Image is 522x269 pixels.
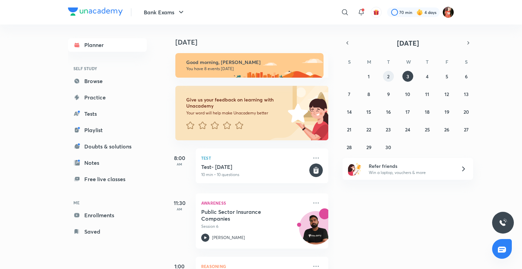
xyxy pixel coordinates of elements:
img: Avatar [299,215,332,248]
h5: 11:30 [166,199,193,207]
abbr: September 7, 2025 [348,91,350,97]
abbr: September 30, 2025 [385,144,391,151]
button: September 29, 2025 [363,142,374,153]
p: [PERSON_NAME] [212,235,245,241]
h5: 8:00 [166,154,193,162]
abbr: September 28, 2025 [347,144,352,151]
a: Company Logo [68,7,123,17]
button: September 11, 2025 [422,89,433,99]
button: September 9, 2025 [383,89,394,99]
abbr: Monday [367,59,371,65]
abbr: Saturday [465,59,468,65]
abbr: September 17, 2025 [405,109,410,115]
abbr: September 4, 2025 [426,73,429,80]
p: Your word will help make Unacademy better [186,110,285,116]
abbr: September 20, 2025 [464,109,469,115]
a: Notes [68,156,147,170]
img: morning [175,53,324,78]
a: Browse [68,74,147,88]
abbr: Friday [446,59,448,65]
p: 10 min • 10 questions [201,172,308,178]
button: September 23, 2025 [383,124,394,135]
button: September 15, 2025 [363,106,374,117]
a: Planner [68,38,147,52]
p: Test [201,154,308,162]
button: September 16, 2025 [383,106,394,117]
abbr: September 11, 2025 [425,91,429,97]
abbr: September 8, 2025 [367,91,370,97]
button: September 6, 2025 [461,71,472,82]
button: Bank Exams [140,5,189,19]
button: September 4, 2025 [422,71,433,82]
abbr: Thursday [426,59,429,65]
button: September 1, 2025 [363,71,374,82]
abbr: September 3, 2025 [406,73,409,80]
p: You have 8 events [DATE] [186,66,317,72]
h6: ME [68,197,147,208]
img: streak [416,9,423,16]
p: Session 6 [201,223,308,230]
img: feedback_image [265,86,328,140]
button: avatar [371,7,382,18]
abbr: September 22, 2025 [366,126,371,133]
a: Practice [68,91,147,104]
abbr: September 25, 2025 [425,126,430,133]
button: September 3, 2025 [402,71,413,82]
h5: Public Sector Insurance Companies [201,208,286,222]
button: September 24, 2025 [402,124,413,135]
button: September 17, 2025 [402,106,413,117]
a: Enrollments [68,208,147,222]
abbr: September 5, 2025 [446,73,448,80]
a: Free live classes [68,172,147,186]
p: AM [166,162,193,166]
abbr: September 1, 2025 [368,73,370,80]
abbr: Tuesday [387,59,390,65]
button: September 19, 2025 [441,106,452,117]
a: Saved [68,225,147,238]
button: September 26, 2025 [441,124,452,135]
button: September 8, 2025 [363,89,374,99]
p: AM [166,207,193,211]
abbr: September 23, 2025 [386,126,391,133]
p: Awareness [201,199,308,207]
button: September 27, 2025 [461,124,472,135]
span: [DATE] [397,38,419,48]
a: Doubts & solutions [68,140,147,153]
abbr: September 18, 2025 [425,109,430,115]
abbr: September 2, 2025 [387,73,389,80]
abbr: September 21, 2025 [347,126,351,133]
button: September 25, 2025 [422,124,433,135]
button: September 12, 2025 [441,89,452,99]
button: September 20, 2025 [461,106,472,117]
button: September 10, 2025 [402,89,413,99]
button: September 30, 2025 [383,142,394,153]
abbr: September 14, 2025 [347,109,352,115]
h6: Refer friends [369,162,452,170]
button: September 13, 2025 [461,89,472,99]
abbr: September 13, 2025 [464,91,469,97]
h6: Good morning, [PERSON_NAME] [186,59,317,65]
abbr: September 27, 2025 [464,126,469,133]
abbr: September 29, 2025 [366,144,371,151]
button: September 28, 2025 [344,142,355,153]
button: [DATE] [352,38,464,48]
abbr: September 24, 2025 [405,126,410,133]
abbr: September 15, 2025 [366,109,371,115]
a: Tests [68,107,147,121]
h4: [DATE] [175,38,335,46]
img: avatar [373,9,379,15]
abbr: September 6, 2025 [465,73,468,80]
h5: Test- 3rd Sep, 2025 [201,163,308,170]
abbr: September 9, 2025 [387,91,390,97]
abbr: September 26, 2025 [444,126,449,133]
h6: SELF STUDY [68,63,147,74]
img: ttu [499,219,507,227]
img: referral [348,162,362,176]
button: September 7, 2025 [344,89,355,99]
img: Minakshi gakre [442,6,454,18]
abbr: Wednesday [406,59,411,65]
abbr: September 10, 2025 [405,91,410,97]
h6: Give us your feedback on learning with Unacademy [186,97,285,109]
img: Company Logo [68,7,123,16]
button: September 2, 2025 [383,71,394,82]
